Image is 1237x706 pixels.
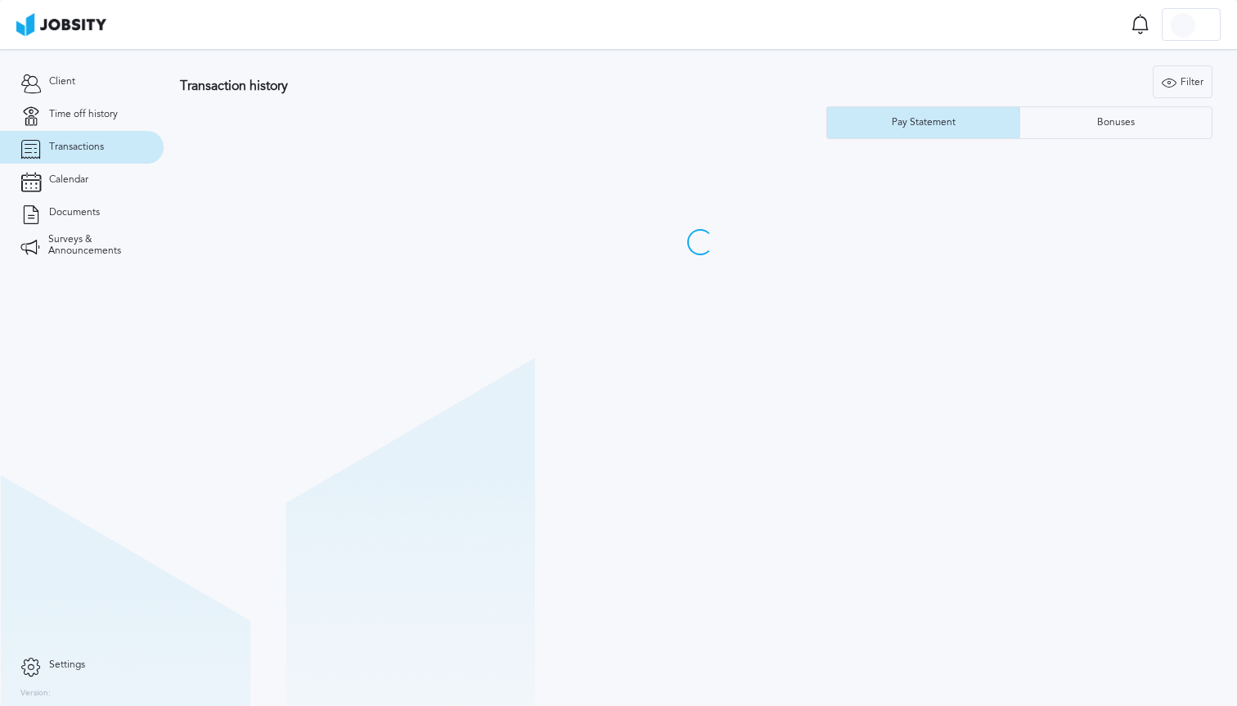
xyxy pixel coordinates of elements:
[49,76,75,88] span: Client
[884,117,964,128] div: Pay Statement
[1153,65,1212,98] button: Filter
[20,689,51,699] label: Version:
[180,79,744,93] h3: Transaction history
[49,142,104,153] span: Transactions
[49,659,85,671] span: Settings
[1019,106,1212,139] button: Bonuses
[49,109,118,120] span: Time off history
[1154,66,1212,99] div: Filter
[1089,117,1143,128] div: Bonuses
[826,106,1019,139] button: Pay Statement
[49,207,100,218] span: Documents
[49,174,88,186] span: Calendar
[16,13,106,36] img: ab4bad089aa723f57921c736e9817d99.png
[48,234,143,257] span: Surveys & Announcements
